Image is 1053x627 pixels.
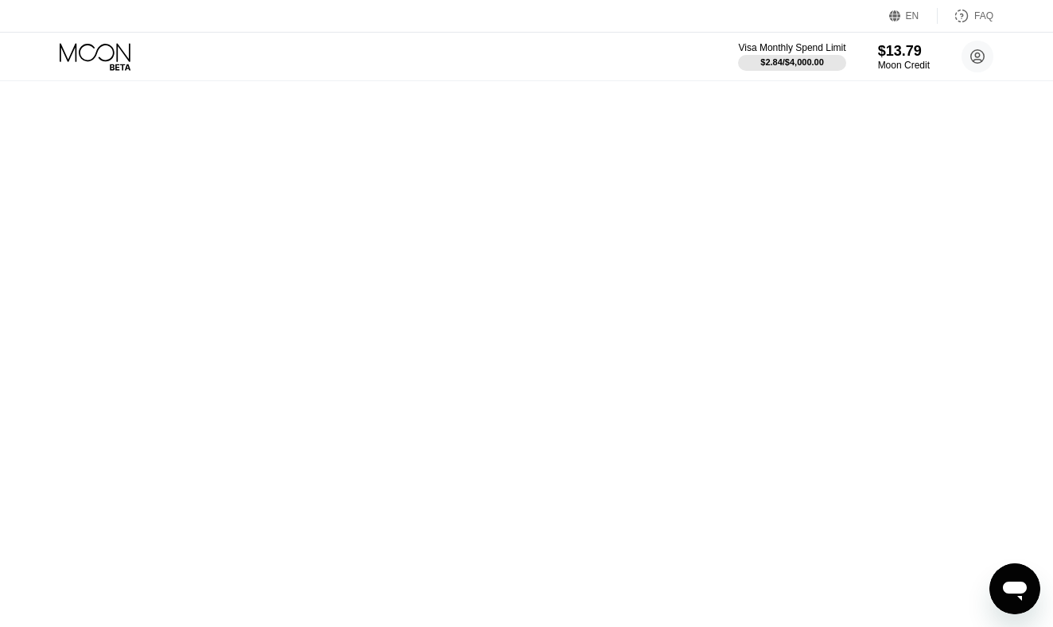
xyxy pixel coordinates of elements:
[760,57,824,67] div: $2.84 / $4,000.00
[938,8,993,24] div: FAQ
[889,8,938,24] div: EN
[878,60,930,71] div: Moon Credit
[878,43,930,71] div: $13.79Moon Credit
[738,42,845,53] div: Visa Monthly Spend Limit
[989,563,1040,614] iframe: Button to launch messaging window
[878,43,930,60] div: $13.79
[738,42,845,71] div: Visa Monthly Spend Limit$2.84/$4,000.00
[974,10,993,21] div: FAQ
[906,10,919,21] div: EN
